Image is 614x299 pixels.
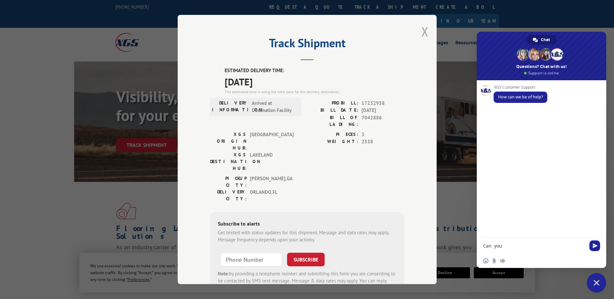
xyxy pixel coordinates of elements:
div: Subscribe to alerts [218,220,396,229]
label: BILL DATE: [307,107,358,114]
div: Get texted with status updates for this shipment. Message and data rates may apply. Message frequ... [218,229,396,244]
label: BILL OF LADING: [307,114,358,128]
span: How can we be of help? [498,94,543,100]
div: Chat [527,35,556,45]
div: Close chat [587,273,606,293]
span: Chat [541,35,550,45]
button: Close modal [421,23,429,40]
button: SUBSCRIBE [287,253,325,266]
span: 7042886 [362,114,404,128]
span: Send a file [492,258,497,263]
label: ESTIMATED DELIVERY TIME: [225,67,404,74]
h2: Track Shipment [210,39,404,51]
label: DELIVERY INFORMATION: [212,100,249,114]
label: PICKUP CITY: [210,175,247,189]
label: PROBILL: [307,100,358,107]
textarea: Compose your message... [483,243,586,249]
span: [DATE] [362,107,404,114]
label: DELIVERY CITY: [210,189,247,202]
span: [DATE] [225,74,404,89]
span: Insert an emoji [483,258,488,263]
strong: Note: [218,271,229,277]
span: [GEOGRAPHIC_DATA] [250,131,294,151]
span: [PERSON_NAME] , GA [250,175,294,189]
span: Send [589,240,600,251]
label: PIECES: [307,131,358,138]
span: XGS Customer Support [494,85,547,90]
label: WEIGHT: [307,138,358,146]
span: Audio message [500,258,505,263]
span: ORLANDO , FL [250,189,294,202]
label: XGS ORIGIN HUB: [210,131,247,151]
span: 17232958 [362,100,404,107]
input: Phone Number [220,253,282,266]
span: LAKELAND [250,151,294,172]
span: 3 [362,131,404,138]
div: by providing a telephone number and submitting this form you are consenting to be contacted by SM... [218,270,396,292]
label: XGS DESTINATION HUB: [210,151,247,172]
span: Arrived at Destination Facility [252,100,296,114]
div: The estimated time is using the time zone for the delivery destination. [225,89,404,95]
span: 2338 [362,138,404,146]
